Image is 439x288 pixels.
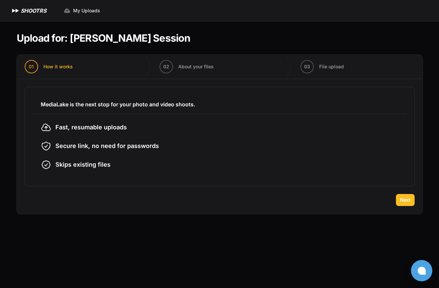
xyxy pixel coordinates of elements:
span: 02 [163,63,169,70]
span: 01 [29,63,34,70]
button: Open chat window [411,260,432,281]
span: Skips existing files [55,160,111,169]
span: 03 [304,63,310,70]
span: Fast, resumable uploads [55,123,127,132]
span: Secure link, no need for passwords [55,141,159,151]
h1: SHOOTRS [21,7,46,15]
h3: MediaLake is the next stop for your photo and video shoots. [41,100,399,108]
a: SHOOTRS SHOOTRS [11,7,46,15]
h1: Upload for: [PERSON_NAME] Session [17,32,190,44]
button: Next [396,194,415,206]
a: My Uploads [60,5,104,17]
span: How it works [43,63,73,70]
button: 02 About your files [152,55,222,79]
button: 03 File upload [292,55,352,79]
span: About your files [178,63,214,70]
img: SHOOTRS [11,7,21,15]
button: 01 How it works [17,55,81,79]
span: Next [400,197,411,203]
span: File upload [319,63,344,70]
span: My Uploads [73,7,100,14]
